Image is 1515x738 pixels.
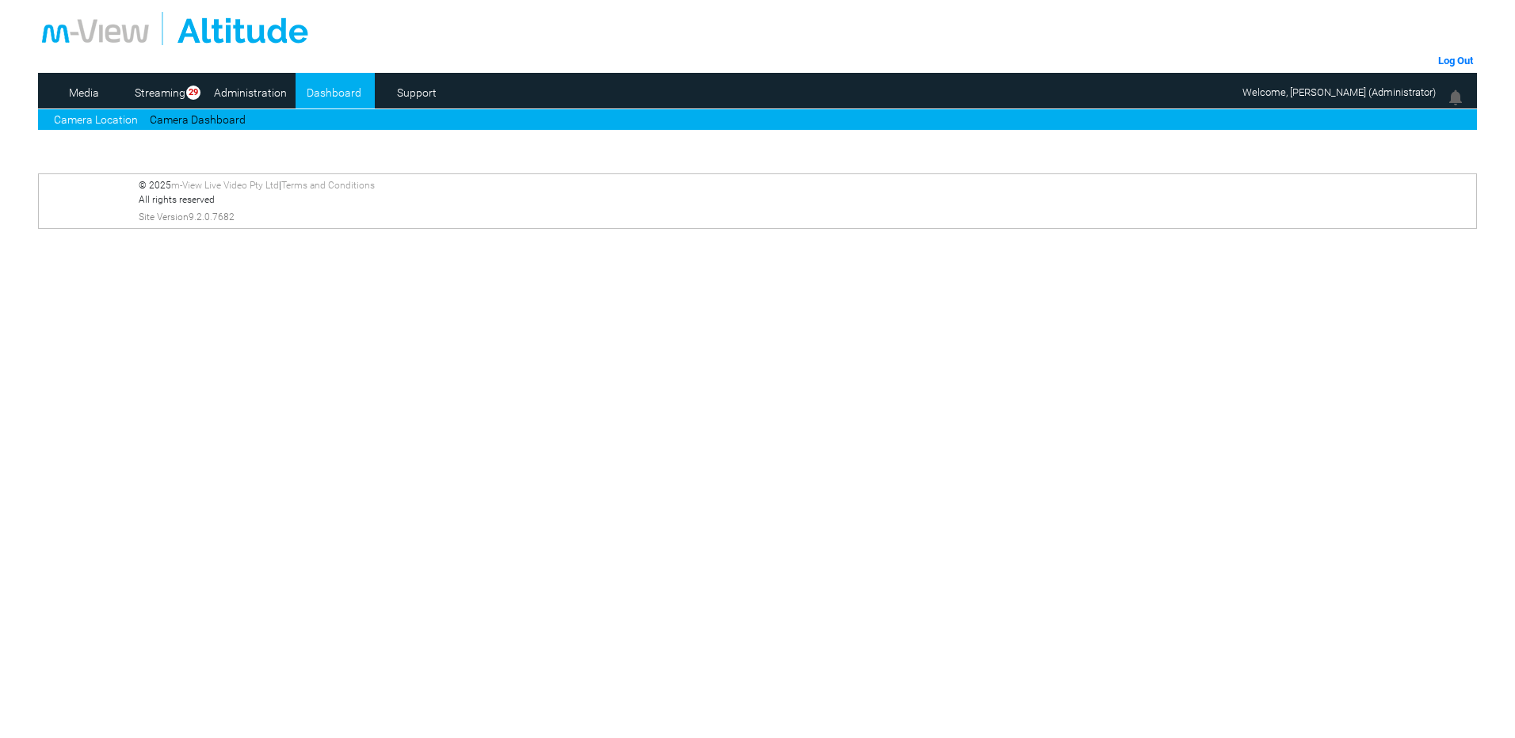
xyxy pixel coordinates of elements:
img: bell24.png [1446,88,1465,107]
div: Site Version [139,210,1472,224]
span: 9.2.0.7682 [189,210,235,224]
span: 29 [186,86,200,101]
a: m-View Live Video Pty Ltd [171,180,279,191]
div: © 2025 | All rights reserved [139,178,1472,224]
a: Administration [212,81,289,105]
a: Media [46,81,123,105]
a: Camera Dashboard [150,112,246,128]
a: Camera Location [54,112,138,128]
a: Dashboard [296,81,372,105]
a: Terms and Conditions [281,180,375,191]
a: Streaming [129,81,192,105]
a: Log Out [1438,55,1473,67]
span: Welcome, [PERSON_NAME] (Administrator) [1242,86,1436,98]
a: Support [379,81,456,105]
